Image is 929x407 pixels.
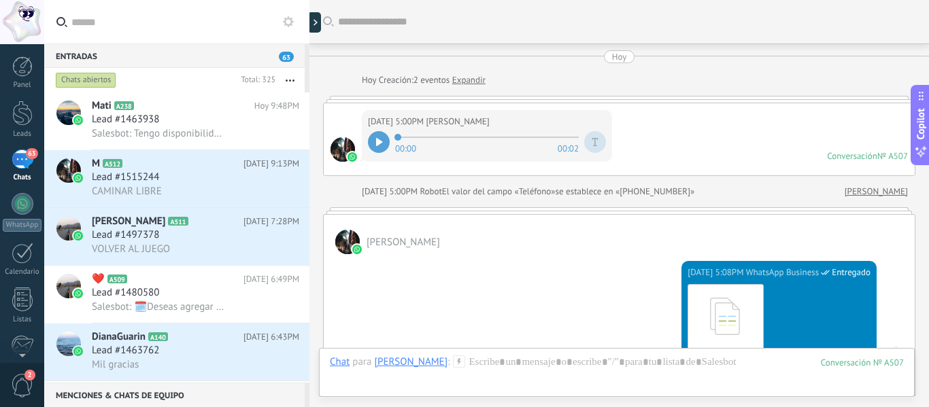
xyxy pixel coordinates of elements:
[92,286,159,300] span: Lead #1480580
[92,127,224,140] span: Salesbot: Tengo disponibilidad 7am 4pm
[44,323,309,381] a: avatariconDianaGuarinA140[DATE] 6:43PMLead #1463762Mil gracias
[44,208,309,265] a: avataricon[PERSON_NAME]A511[DATE] 7:28PMLead #1497378VOLVER AL JUEGO
[307,12,321,33] div: Mostrar
[92,272,105,286] span: ❤️
[362,73,486,87] div: Creación:
[103,159,122,168] span: A512
[73,289,83,298] img: icon
[107,275,127,283] span: A509
[420,185,441,197] span: Robot
[821,357,904,368] div: 507
[73,116,83,125] img: icon
[114,101,134,110] span: A238
[44,43,305,68] div: Entradas
[3,173,42,182] div: Chats
[688,284,764,360] a: file.ogg
[877,150,908,162] div: № A507
[348,152,357,162] img: waba.svg
[235,73,275,87] div: Total: 325
[279,52,294,62] span: 63
[275,68,305,92] button: Más
[92,99,112,113] span: Mati
[426,115,489,128] span: Omaira
[746,266,820,279] span: WhatsApp Business
[556,185,695,198] span: se establece en «[PHONE_NUMBER]»
[558,142,579,153] span: 00:02
[845,185,908,198] a: [PERSON_NAME]
[447,355,450,369] span: :
[688,266,745,279] div: [DATE] 5:08PM
[3,315,42,324] div: Listas
[243,157,299,171] span: [DATE] 9:13PM
[73,231,83,241] img: icon
[395,142,416,153] span: 00:00
[73,347,83,356] img: icon
[26,148,37,159] span: 63
[3,81,42,90] div: Panel
[44,92,309,149] a: avatariconMatiA238Hoy 9:48PMLead #1463938Salesbot: Tengo disponibilidad 7am 4pm
[3,268,42,277] div: Calendario
[92,358,139,371] span: Mil gracias
[612,50,627,63] div: Hoy
[243,330,299,344] span: [DATE] 6:43PM
[92,157,100,171] span: M
[352,355,371,369] span: para
[44,266,309,323] a: avataricon❤️A509[DATE] 6:49PMLead #1480580Salesbot: 🗓️Deseas agregar tu cita❓
[243,272,299,286] span: [DATE] 6:49PM
[914,108,928,139] span: Copilot
[73,173,83,183] img: icon
[24,370,35,381] span: 2
[243,215,299,228] span: [DATE] 7:28PM
[374,355,447,368] div: Omaira
[413,73,450,87] span: 2 eventos
[331,137,355,162] span: Omaira
[92,215,165,228] span: [PERSON_NAME]
[368,115,426,128] div: [DATE] 5:00PM
[92,344,159,357] span: Lead #1463762
[148,332,168,341] span: A140
[362,185,420,198] div: [DATE] 5:00PM
[92,185,162,198] span: CAMINAR LIBRE
[92,171,159,184] span: Lead #1515244
[827,150,877,162] div: Conversación
[92,330,146,344] span: DianaGuarin
[92,113,159,126] span: Lead #1463938
[3,219,41,232] div: WhatsApp
[352,245,362,254] img: waba.svg
[92,300,224,313] span: Salesbot: 🗓️Deseas agregar tu cita❓
[883,346,908,370] span: WhatsApp Business
[335,230,360,254] span: Omaira
[44,150,309,207] a: avatariconMA512[DATE] 9:13PMLead #1515244CAMINAR LIBRE
[452,73,486,87] a: Expandir
[832,266,871,279] span: Entregado
[92,243,170,255] span: VOLVER AL JUEGO
[44,383,305,407] div: Menciones & Chats de equipo
[168,217,188,226] span: A511
[92,228,159,242] span: Lead #1497378
[3,130,42,139] div: Leads
[254,99,299,113] span: Hoy 9:48PM
[362,73,379,87] div: Hoy
[367,236,440,249] span: Omaira
[442,185,556,198] span: El valor del campo «Teléfono»
[56,72,116,88] div: Chats abiertos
